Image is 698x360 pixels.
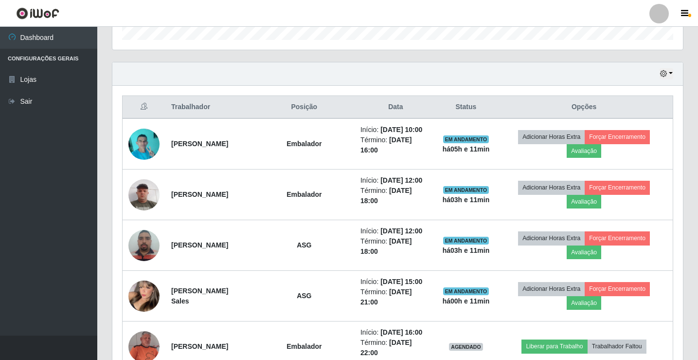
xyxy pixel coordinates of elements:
[443,287,489,295] span: EM ANDAMENTO
[360,327,431,338] li: Início:
[443,246,490,254] strong: há 03 h e 11 min
[380,126,422,133] time: [DATE] 10:00
[355,96,437,119] th: Data
[588,340,646,353] button: Trabalhador Faltou
[360,236,431,257] li: Término:
[171,241,228,249] strong: [PERSON_NAME]
[567,195,601,208] button: Avaliação
[521,340,587,353] button: Liberar para Trabalho
[380,176,422,184] time: [DATE] 12:00
[254,96,355,119] th: Posição
[567,246,601,259] button: Avaliação
[128,225,160,266] img: 1686264689334.jpeg
[286,190,322,198] strong: Embalador
[585,181,650,194] button: Forçar Encerramento
[171,140,228,148] strong: [PERSON_NAME]
[443,145,490,153] strong: há 05 h e 11 min
[495,96,673,119] th: Opções
[360,135,431,155] li: Término:
[443,196,490,204] strong: há 03 h e 11 min
[567,296,601,310] button: Avaliação
[171,190,228,198] strong: [PERSON_NAME]
[128,123,160,165] img: 1699884729750.jpeg
[567,144,601,158] button: Avaliação
[518,282,585,296] button: Adicionar Horas Extra
[443,135,489,143] span: EM ANDAMENTO
[585,282,650,296] button: Forçar Encerramento
[518,130,585,144] button: Adicionar Horas Extra
[297,241,311,249] strong: ASG
[585,231,650,245] button: Forçar Encerramento
[360,226,431,236] li: Início:
[380,278,422,285] time: [DATE] 15:00
[380,227,422,235] time: [DATE] 12:00
[360,338,431,358] li: Término:
[128,275,160,318] img: 1752756921028.jpeg
[360,277,431,287] li: Início:
[165,96,254,119] th: Trabalhador
[297,292,311,300] strong: ASG
[360,125,431,135] li: Início:
[518,181,585,194] button: Adicionar Horas Extra
[518,231,585,245] button: Adicionar Horas Extra
[286,342,322,350] strong: Embalador
[360,175,431,186] li: Início:
[380,328,422,336] time: [DATE] 16:00
[286,140,322,148] strong: Embalador
[449,343,483,351] span: AGENDADO
[360,287,431,307] li: Término:
[443,186,489,194] span: EM ANDAMENTO
[443,297,490,305] strong: há 00 h e 11 min
[437,96,496,119] th: Status
[16,7,59,19] img: CoreUI Logo
[585,130,650,144] button: Forçar Encerramento
[443,237,489,245] span: EM ANDAMENTO
[128,174,160,215] img: 1709375112510.jpeg
[171,287,228,305] strong: [PERSON_NAME] Sales
[171,342,228,350] strong: [PERSON_NAME]
[360,186,431,206] li: Término:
